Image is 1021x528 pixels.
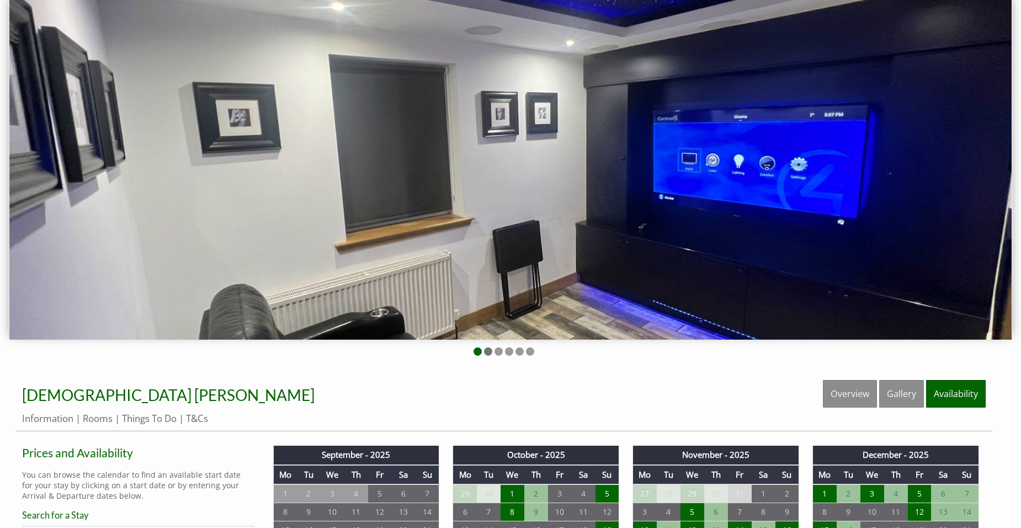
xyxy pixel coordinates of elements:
[823,380,877,408] a: Overview
[22,386,315,404] a: [DEMOGRAPHIC_DATA] [PERSON_NAME]
[955,465,979,484] th: Su
[273,465,297,484] th: Mo
[752,484,775,503] td: 1
[368,484,392,503] td: 5
[453,465,477,484] th: Mo
[837,484,860,503] td: 2
[368,465,392,484] th: Fr
[344,503,368,521] td: 11
[931,465,955,484] th: Sa
[680,484,704,503] td: 29
[813,446,979,464] th: December - 2025
[704,484,728,503] td: 30
[297,503,321,521] td: 9
[572,503,595,521] td: 11
[524,503,548,521] td: 9
[392,465,416,484] th: Sa
[595,465,619,484] th: Su
[416,484,439,503] td: 7
[813,465,837,484] th: Mo
[879,380,924,408] a: Gallery
[321,465,344,484] th: We
[860,484,884,503] td: 3
[657,465,680,484] th: Tu
[297,484,321,503] td: 2
[633,465,657,484] th: Mo
[752,465,775,484] th: Sa
[548,484,572,503] td: 3
[501,484,524,503] td: 1
[524,465,548,484] th: Th
[657,503,680,521] td: 4
[273,484,297,503] td: 1
[453,484,477,503] td: 29
[752,503,775,521] td: 8
[704,503,728,521] td: 6
[955,503,979,521] td: 14
[680,465,704,484] th: We
[837,503,860,521] td: 9
[501,503,524,521] td: 8
[22,469,253,501] p: You can browse the calendar to find an available start date for your stay by clicking on a start ...
[501,465,524,484] th: We
[453,503,477,521] td: 6
[860,465,884,484] th: We
[657,484,680,503] td: 28
[453,446,619,464] th: October - 2025
[392,484,416,503] td: 6
[931,503,955,521] td: 13
[775,465,799,484] th: Su
[595,484,619,503] td: 5
[680,503,704,521] td: 5
[273,446,439,464] th: September - 2025
[728,465,752,484] th: Fr
[368,503,392,521] td: 12
[297,465,321,484] th: Tu
[392,503,416,521] td: 13
[572,465,595,484] th: Sa
[908,503,932,521] td: 12
[321,503,344,521] td: 10
[122,412,177,425] a: Things To Do
[728,484,752,503] td: 31
[884,465,908,484] th: Th
[633,503,657,521] td: 3
[884,484,908,503] td: 4
[22,412,73,425] a: Information
[548,465,572,484] th: Fr
[931,484,955,503] td: 6
[955,484,979,503] td: 7
[186,412,208,425] a: T&Cs
[22,510,253,520] h3: Search for a Stay
[321,484,344,503] td: 3
[595,503,619,521] td: 12
[477,465,501,484] th: Tu
[273,503,297,521] td: 8
[416,503,439,521] td: 14
[926,380,986,408] a: Availability
[477,503,501,521] td: 7
[884,503,908,521] td: 11
[22,446,253,460] a: Prices and Availability
[344,484,368,503] td: 4
[837,465,860,484] th: Tu
[477,484,501,503] td: 30
[572,484,595,503] td: 4
[548,503,572,521] td: 10
[416,465,439,484] th: Su
[704,465,728,484] th: Th
[344,465,368,484] th: Th
[83,412,113,425] a: Rooms
[908,484,932,503] td: 5
[775,484,799,503] td: 2
[813,484,837,503] td: 1
[860,503,884,521] td: 10
[908,465,932,484] th: Fr
[813,503,837,521] td: 8
[633,446,799,464] th: November - 2025
[775,503,799,521] td: 9
[524,484,548,503] td: 2
[633,484,657,503] td: 27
